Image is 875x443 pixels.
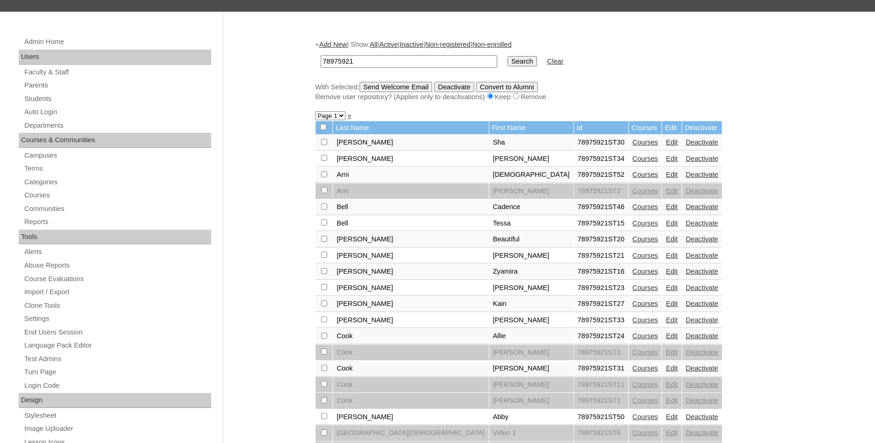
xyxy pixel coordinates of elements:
[489,121,574,135] td: First Name
[489,264,574,280] td: Zyamira
[666,300,677,307] a: Edit
[489,296,574,312] td: Kain
[333,264,489,280] td: [PERSON_NAME]
[315,40,779,102] div: + | Show: | | | |
[23,423,211,435] a: Image Uploader
[333,377,489,393] td: Cook
[333,345,489,361] td: Cook
[19,393,211,408] div: Design
[632,155,658,162] a: Courses
[666,252,677,259] a: Edit
[333,135,489,151] td: [PERSON_NAME]
[574,199,628,215] td: 78975921ST46
[686,349,718,356] a: Deactivate
[507,56,537,66] input: Search
[686,397,718,404] a: Deactivate
[574,425,628,441] td: 78975921ST6
[666,349,677,356] a: Edit
[319,41,347,48] a: Add New
[333,232,489,247] td: [PERSON_NAME]
[547,58,564,65] a: Clear
[321,55,497,68] input: Search
[23,300,211,312] a: Clone Tools
[23,150,211,161] a: Campuses
[489,248,574,264] td: [PERSON_NAME]
[333,151,489,167] td: [PERSON_NAME]
[666,332,677,340] a: Edit
[632,219,658,227] a: Courses
[632,284,658,291] a: Courses
[23,353,211,365] a: Test Admins
[632,187,658,195] a: Courses
[632,332,658,340] a: Courses
[686,364,718,372] a: Deactivate
[662,121,681,135] td: Edit
[632,349,658,356] a: Courses
[666,397,677,404] a: Edit
[23,366,211,378] a: Turn Page
[686,235,718,243] a: Deactivate
[632,429,658,436] a: Courses
[489,232,574,247] td: Beautiful
[489,328,574,344] td: Allie
[333,328,489,344] td: Cook
[632,171,658,178] a: Courses
[632,364,658,372] a: Courses
[666,381,677,388] a: Edit
[347,112,351,119] a: »
[19,50,211,65] div: Users
[686,138,718,146] a: Deactivate
[23,327,211,338] a: End Users Session
[574,345,628,361] td: 78975921ST3
[666,413,677,421] a: Edit
[574,264,628,280] td: 78975921ST16
[629,121,662,135] td: Courses
[574,183,628,199] td: 78975921ST2
[315,92,779,102] div: Remove user repository? (Applies only to deactivations) Keep Remove
[23,106,211,118] a: Auto Login
[574,248,628,264] td: 78975921ST21
[23,380,211,392] a: Login Code
[686,155,718,162] a: Deactivate
[23,120,211,131] a: Departments
[632,381,658,388] a: Courses
[434,82,474,92] input: Deactivate
[333,121,489,135] td: Last Name
[686,268,718,275] a: Deactivate
[666,187,677,195] a: Edit
[574,216,628,232] td: 78975921ST15
[489,361,574,377] td: [PERSON_NAME]
[23,260,211,271] a: Abuse Reports
[489,312,574,328] td: [PERSON_NAME]
[489,151,574,167] td: [PERSON_NAME]
[666,171,677,178] a: Edit
[23,286,211,298] a: Import / Export
[23,216,211,228] a: Reports
[379,41,398,48] a: Active
[23,410,211,421] a: Stylesheet
[574,121,628,135] td: Id
[686,203,718,211] a: Deactivate
[333,296,489,312] td: [PERSON_NAME]
[632,300,658,307] a: Courses
[333,183,489,199] td: Arni
[666,429,677,436] a: Edit
[666,138,677,146] a: Edit
[333,312,489,328] td: [PERSON_NAME]
[333,167,489,183] td: Arni
[425,41,471,48] a: Non-registered
[632,203,658,211] a: Courses
[686,171,718,178] a: Deactivate
[632,138,658,146] a: Courses
[686,300,718,307] a: Deactivate
[574,151,628,167] td: 78975921ST34
[632,235,658,243] a: Courses
[472,41,512,48] a: Non-enrolled
[686,429,718,436] a: Deactivate
[489,167,574,183] td: [DEMOGRAPHIC_DATA]
[315,82,779,102] div: With Selected:
[666,316,677,324] a: Edit
[574,296,628,312] td: 78975921ST27
[489,409,574,425] td: Abby
[686,316,718,324] a: Deactivate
